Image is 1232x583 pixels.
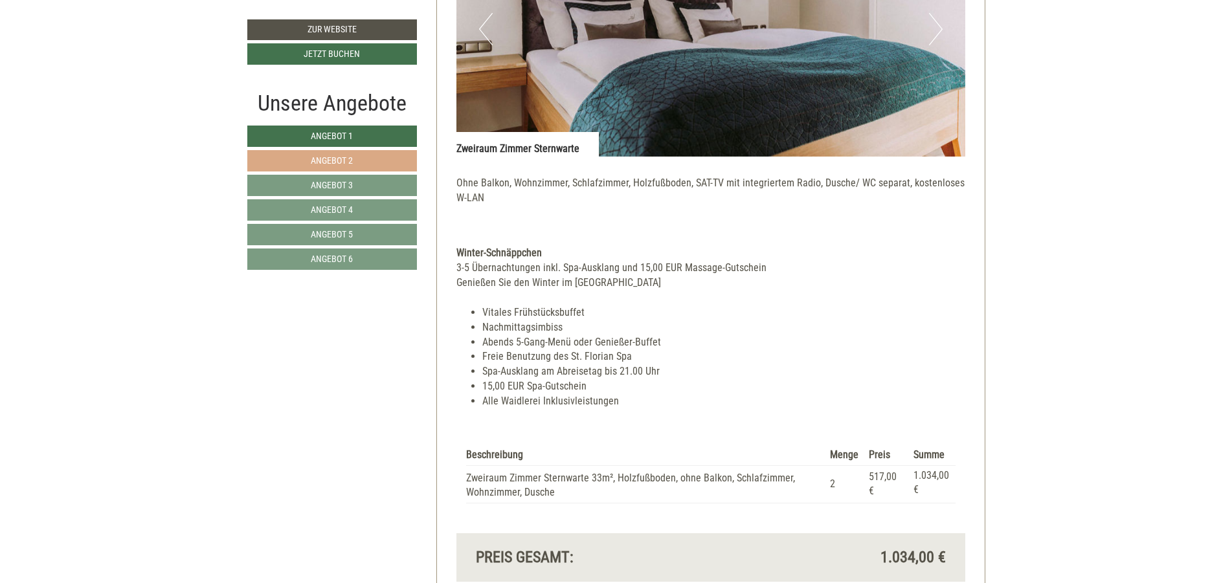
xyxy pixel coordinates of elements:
li: Vitales Frühstücksbuffet [482,305,965,320]
li: Abends 5-Gang-Menü oder Genießer-Buffet [482,335,965,350]
span: Angebot 5 [311,229,353,239]
span: Angebot 6 [311,254,353,264]
span: Angebot 3 [311,180,353,190]
th: Menge [825,445,864,465]
th: Beschreibung [466,445,825,465]
button: Next [929,13,943,45]
span: 1.034,00 € [880,546,946,568]
li: Spa-Ausklang am Abreisetag bis 21.00 Uhr [482,364,965,379]
a: Jetzt buchen [247,43,417,65]
div: Winter-Schnäppchen [456,246,965,261]
p: Ohne Balkon, Wohnzimmer, Schlafzimmer, Holzfußboden, SAT-TV mit integriertem Radio, Dusche/ WC se... [456,176,965,221]
button: Previous [479,13,493,45]
span: Angebot 1 [311,131,353,141]
span: 517,00 € [869,470,897,498]
li: 15,00 EUR Spa-Gutschein [482,379,965,394]
td: 1.034,00 € [908,465,956,503]
li: Alle Waidlerei Inklusivleistungen [482,394,965,409]
div: Unsere Angebote [247,87,417,119]
li: Nachmittagsimbiss [482,320,965,335]
td: 2 [825,465,864,503]
div: Zweiraum Zimmer Sternwarte [456,132,599,157]
div: 3-5 Übernachtungen inkl. Spa-Ausklang und 15,00 EUR Massage-Gutschein Genießen Sie den Winter im ... [456,261,965,291]
div: Preis gesamt: [466,546,711,568]
td: Zweiraum Zimmer Sternwarte 33m², Holzfußboden, ohne Balkon, Schlafzimmer, Wohnzimmer, Dusche [466,465,825,503]
span: Angebot 4 [311,204,353,215]
th: Preis [864,445,908,465]
span: Angebot 2 [311,155,353,166]
a: Zur Website [247,19,417,40]
li: Freie Benutzung des St. Florian Spa [482,349,965,364]
th: Summe [908,445,956,465]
